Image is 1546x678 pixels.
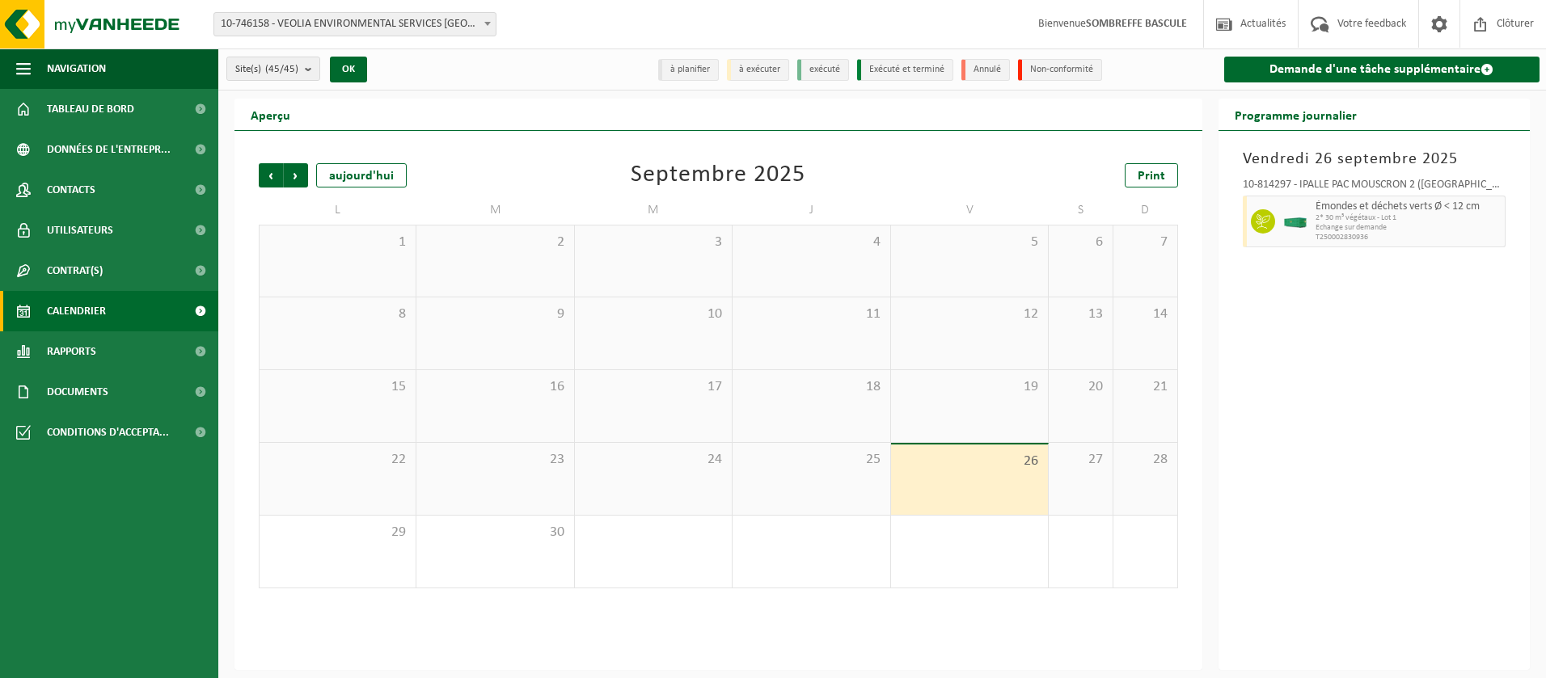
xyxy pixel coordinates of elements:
span: Documents [47,372,108,412]
h3: Vendredi 26 septembre 2025 [1243,147,1506,171]
span: 28 [1121,451,1169,469]
span: Émondes et déchets verts Ø < 12 cm [1316,200,1502,213]
img: HK-XC-30-GN-00 [1283,216,1307,228]
span: Rapports [47,331,96,372]
td: S [1049,196,1113,225]
td: L [259,196,416,225]
span: 26 [899,453,1040,470]
span: 5 [899,234,1040,251]
span: Précédent [259,163,283,187]
span: Contrat(s) [47,251,103,291]
span: Navigation [47,48,106,89]
span: Données de l'entrepr... [47,129,171,170]
span: 23 [425,451,565,469]
span: 16 [425,378,565,396]
div: 10-814297 - IPALLE PAC MOUSCRON 2 ([GEOGRAPHIC_DATA]) - DOTTIGNIES [1243,179,1506,196]
a: Demande d'une tâche supplémentaire [1224,57,1540,82]
span: 10-746158 - VEOLIA ENVIRONMENTAL SERVICES WALLONIE - GRÂCE-HOLLOGNE [214,13,496,36]
span: Utilisateurs [47,210,113,251]
td: J [733,196,890,225]
span: 3 [583,234,724,251]
span: 29 [268,524,408,541]
span: 25 [741,451,881,469]
span: Tableau de bord [47,89,134,129]
li: exécuté [797,59,849,81]
span: 10 [583,305,724,323]
span: 4 [741,234,881,251]
span: 2* 30 m³ végétaux - Lot 1 [1316,213,1502,223]
span: 2 [425,234,565,251]
td: D [1113,196,1178,225]
span: 11 [741,305,881,323]
span: 24 [583,451,724,469]
span: Calendrier [47,291,106,331]
span: Conditions d'accepta... [47,412,169,453]
span: 9 [425,305,565,323]
button: OK [330,57,367,82]
span: 13 [1057,305,1105,323]
span: 17 [583,378,724,396]
span: 20 [1057,378,1105,396]
td: M [416,196,574,225]
span: 27 [1057,451,1105,469]
span: 19 [899,378,1040,396]
span: 12 [899,305,1040,323]
span: 21 [1121,378,1169,396]
td: V [891,196,1049,225]
span: Contacts [47,170,95,210]
span: Print [1138,170,1165,183]
li: à exécuter [727,59,789,81]
td: M [575,196,733,225]
strong: SOMBREFFE BASCULE [1086,18,1187,30]
span: Suivant [284,163,308,187]
span: 18 [741,378,881,396]
span: Echange sur demande [1316,223,1502,233]
a: Print [1125,163,1178,187]
span: 6 [1057,234,1105,251]
span: 10-746158 - VEOLIA ENVIRONMENTAL SERVICES WALLONIE - GRÂCE-HOLLOGNE [213,12,496,36]
li: à planifier [658,59,719,81]
span: T250002830936 [1316,233,1502,242]
li: Non-conformité [1018,59,1102,81]
span: 14 [1121,305,1169,323]
span: 22 [268,451,408,469]
li: Annulé [961,59,1010,81]
h2: Programme journalier [1219,99,1373,130]
h2: Aperçu [234,99,306,130]
li: Exécuté et terminé [857,59,953,81]
button: Site(s)(45/45) [226,57,320,81]
span: 8 [268,305,408,323]
span: 1 [268,234,408,251]
span: 30 [425,524,565,541]
div: aujourd'hui [316,163,407,187]
span: Site(s) [235,57,298,82]
count: (45/45) [265,64,298,74]
div: Septembre 2025 [631,163,805,187]
span: 7 [1121,234,1169,251]
span: 15 [268,378,408,396]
